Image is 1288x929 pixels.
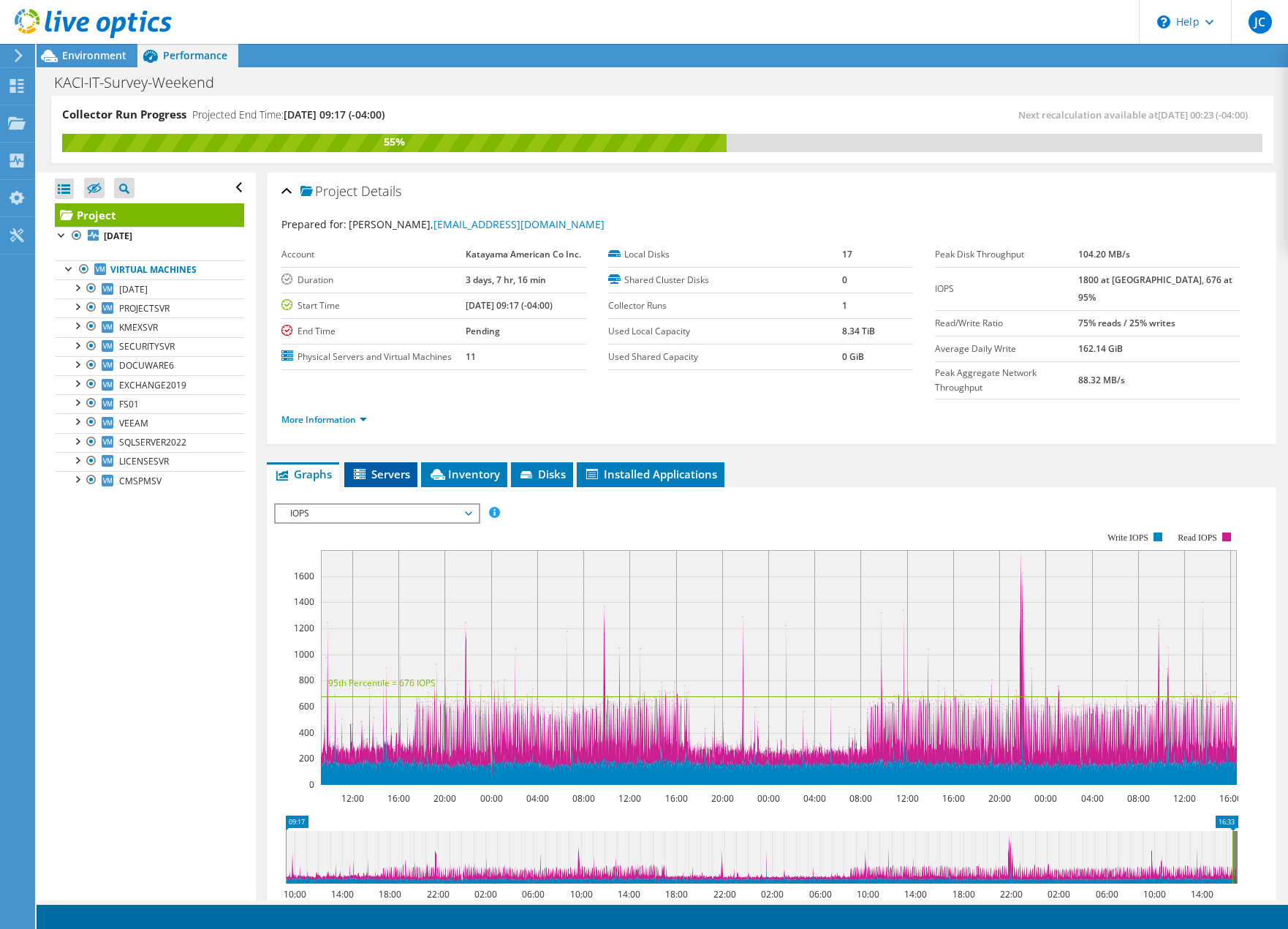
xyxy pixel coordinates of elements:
[299,726,314,739] text: 400
[1078,374,1125,386] b: 88.32 MB/s
[104,230,132,242] b: [DATE]
[55,337,244,356] a: SECURITYSVR
[584,467,717,481] span: Installed Applications
[842,350,864,363] b: 0 GiB
[300,184,357,199] span: Project
[521,888,544,900] text: 06:00
[711,792,733,805] text: 20:00
[572,792,594,805] text: 08:00
[1078,342,1123,355] b: 162.14 GiB
[842,299,847,312] b: 1
[466,274,546,286] b: 3 days, 7 hr, 16 min
[281,217,346,231] label: Prepared for:
[1078,317,1175,329] b: 75% reads / 25% writes
[942,792,964,805] text: 16:00
[163,48,227,62] span: Performance
[433,217,605,231] a: [EMAIL_ADDRESS][DOMAIN_NAME]
[281,324,466,339] label: End Time
[387,792,409,805] text: 16:00
[935,316,1078,331] label: Read/Write Ratio
[55,356,244,375] a: DOCUWARE6
[294,570,314,582] text: 1600
[608,324,842,339] label: Used Local Capacity
[274,467,332,481] span: Graphs
[330,888,353,900] text: 14:00
[55,433,244,452] a: SQLSERVER2022
[378,888,401,900] text: 18:00
[55,203,244,227] a: Project
[119,455,169,467] span: LICENSESVR
[474,888,496,900] text: 02:00
[328,677,436,689] text: 95th Percentile = 676 IOPS
[299,674,314,686] text: 800
[1018,108,1255,121] span: Next recalculation available at
[1107,533,1148,543] text: Write IOPS
[361,182,401,200] span: Details
[281,273,466,287] label: Duration
[309,778,314,791] text: 0
[757,792,779,805] text: 00:00
[281,350,466,364] label: Physical Servers and Virtual Machines
[55,375,244,394] a: EXCHANGE2019
[119,436,186,448] span: SQLSERVER2022
[608,298,842,313] label: Collector Runs
[281,413,367,426] a: More Information
[935,247,1078,262] label: Peak Disk Throughput
[48,75,237,91] h1: KACI-IT-Survey-Weekend
[1219,792,1241,805] text: 16:00
[119,283,148,296] span: [DATE]
[935,282,1078,296] label: IOPS
[608,273,842,287] label: Shared Cluster Disks
[952,888,974,900] text: 18:00
[294,648,314,661] text: 1000
[55,413,244,432] a: VEEAM
[1078,248,1130,260] b: 104.20 MB/s
[119,398,139,410] span: FS01
[55,452,244,471] a: LICENSESVR
[760,888,783,900] text: 02:00
[428,467,500,481] span: Inventory
[466,350,476,363] b: 11
[617,888,640,900] text: 14:00
[433,792,455,805] text: 20:00
[283,505,471,522] span: IOPS
[526,792,548,805] text: 04:00
[119,379,186,391] span: EXCHANGE2019
[294,595,314,608] text: 1400
[299,752,314,764] text: 200
[466,325,500,337] b: Pending
[426,888,449,900] text: 22:00
[808,888,831,900] text: 06:00
[55,394,244,413] a: FS01
[1080,792,1103,805] text: 04:00
[1047,888,1069,900] text: 02:00
[664,888,687,900] text: 18:00
[895,792,918,805] text: 12:00
[664,792,687,805] text: 16:00
[55,279,244,298] a: [DATE]
[55,298,244,317] a: PROJECTSVR
[803,792,825,805] text: 04:00
[988,792,1010,805] text: 20:00
[119,475,162,487] span: CMSPMSV
[935,342,1078,356] label: Average Daily Write
[281,298,466,313] label: Start Time
[466,248,581,260] b: Katayama American Co Inc.
[55,471,244,490] a: CMSPMSV
[55,317,244,336] a: KMEXSVR
[842,248,852,260] b: 17
[119,302,170,315] span: PROJECTSVR
[1078,274,1232,304] b: 1800 at [GEOGRAPHIC_DATA], 676 at 95%
[618,792,640,805] text: 12:00
[299,700,314,712] text: 600
[119,321,158,334] span: KMEXSVR
[466,299,553,312] b: [DATE] 09:17 (-04:00)
[192,107,384,123] h4: Projected End Time:
[518,467,566,481] span: Disks
[119,340,175,353] span: SECURITYSVR
[608,350,842,364] label: Used Shared Capacity
[935,366,1078,395] label: Peak Aggregate Network Throughput
[281,247,466,262] label: Account
[904,888,926,900] text: 14:00
[1178,533,1217,543] text: Read IOPS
